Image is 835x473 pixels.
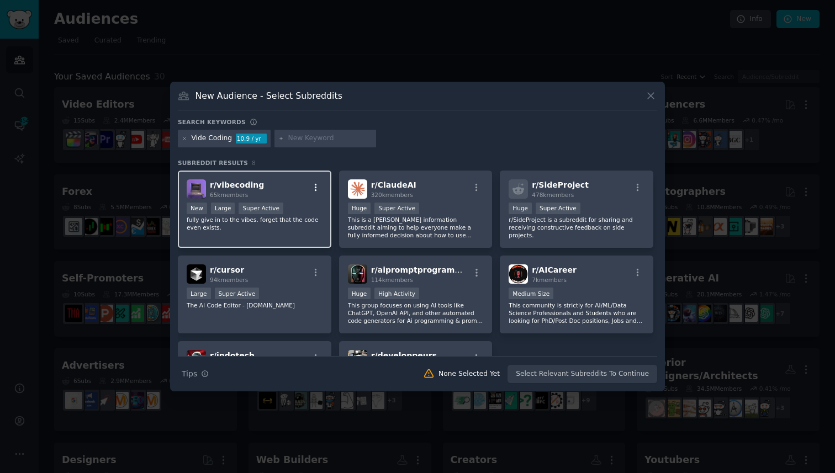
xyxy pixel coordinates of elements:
[348,264,367,284] img: aipromptprogramming
[187,203,207,214] div: New
[371,277,413,283] span: 114k members
[215,288,260,299] div: Super Active
[252,160,256,166] span: 8
[192,134,232,144] div: Vide Coding
[182,368,197,380] span: Tips
[348,288,371,299] div: Huge
[178,118,246,126] h3: Search keywords
[374,203,419,214] div: Super Active
[210,351,255,360] span: r/ indotech
[371,192,413,198] span: 320k members
[187,350,206,369] img: indotech
[187,179,206,199] img: vibecoding
[348,203,371,214] div: Huge
[210,192,248,198] span: 65k members
[195,90,342,102] h3: New Audience - Select Subreddits
[239,203,283,214] div: Super Active
[288,134,372,144] input: New Keyword
[210,277,248,283] span: 94k members
[371,180,416,189] span: r/ ClaudeAI
[236,134,267,144] div: 10.9 / yr
[348,350,367,369] img: developpeurs
[532,277,567,283] span: 7k members
[211,203,235,214] div: Large
[210,265,244,274] span: r/ cursor
[509,203,532,214] div: Huge
[348,179,367,199] img: ClaudeAI
[178,364,213,384] button: Tips
[187,288,211,299] div: Large
[187,216,323,231] p: fully give in to the vibes. forget that the code even exists.
[187,301,323,309] p: The AI Code Editor - [DOMAIN_NAME]
[348,216,484,239] p: This is a [PERSON_NAME] information subreddit aiming to help everyone make a fully informed decis...
[371,351,437,360] span: r/ developpeurs
[187,264,206,284] img: cursor
[371,265,477,274] span: r/ aipromptprogramming
[532,192,574,198] span: 478k members
[532,180,589,189] span: r/ SideProject
[374,288,419,299] div: High Activity
[348,301,484,325] p: This group focuses on using AI tools like ChatGPT, OpenAI API, and other automated code generator...
[210,180,264,189] span: r/ vibecoding
[509,216,644,239] p: r/SideProject is a subreddit for sharing and receiving constructive feedback on side projects.
[509,264,528,284] img: AICareer
[532,265,577,274] span: r/ AICareer
[509,288,553,299] div: Medium Size
[509,301,644,325] p: This community is strictly for AI/ML/Data Science Professionals and Students who are looking for ...
[536,203,580,214] div: Super Active
[178,159,248,167] span: Subreddit Results
[438,369,500,379] div: None Selected Yet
